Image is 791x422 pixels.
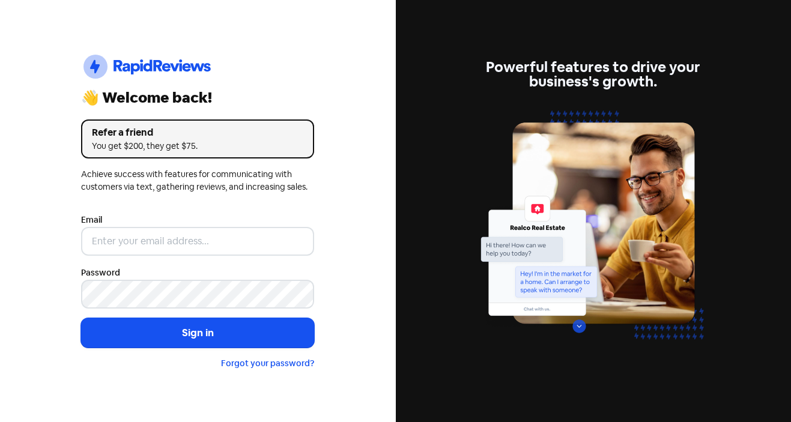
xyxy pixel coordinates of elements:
[477,103,710,362] img: web-chat
[92,125,303,140] div: Refer a friend
[81,214,102,226] label: Email
[81,91,314,105] div: 👋 Welcome back!
[81,227,314,256] input: Enter your email address...
[81,168,314,193] div: Achieve success with features for communicating with customers via text, gathering reviews, and i...
[81,318,314,348] button: Sign in
[477,60,710,89] div: Powerful features to drive your business's growth.
[92,140,303,152] div: You get $200, they get $75.
[221,358,314,369] a: Forgot your password?
[81,267,120,279] label: Password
